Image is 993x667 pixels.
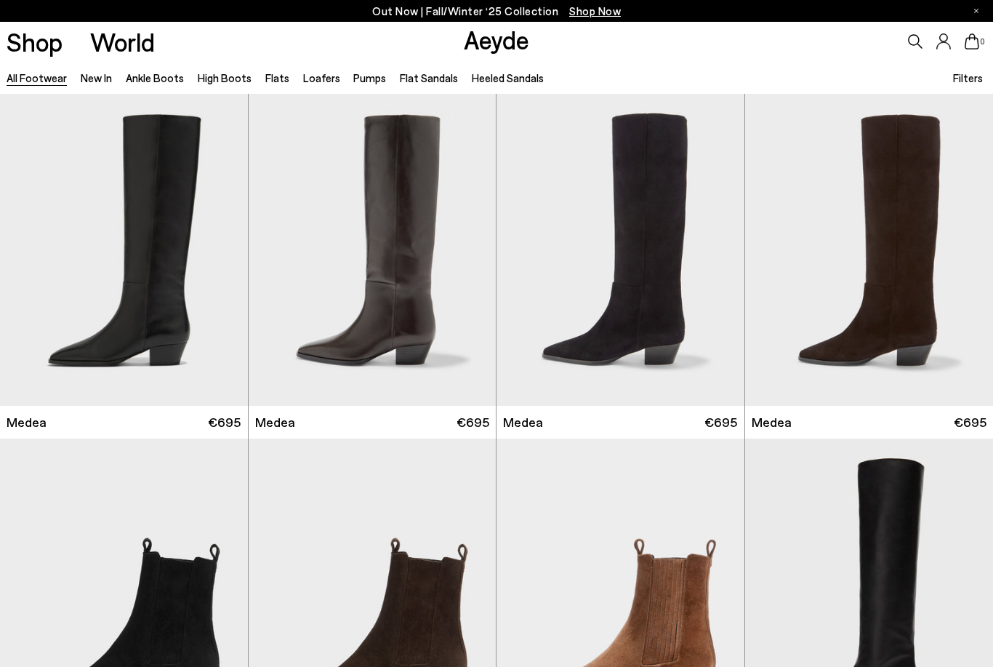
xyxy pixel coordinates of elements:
span: €695 [208,413,241,431]
a: Flats [265,71,289,84]
span: 0 [979,38,986,46]
a: Flat Sandals [400,71,458,84]
a: Medea €695 [496,406,744,439]
a: New In [81,71,112,84]
span: Medea [752,413,792,431]
a: Heeled Sandals [472,71,544,84]
a: Pumps [353,71,386,84]
span: €695 [457,413,489,431]
a: Medea €695 [249,406,496,439]
a: Shop [7,29,63,55]
span: Filters [953,71,983,84]
a: Loafers [303,71,340,84]
a: 0 [965,33,979,49]
span: Medea [255,413,295,431]
img: Medea Suede Knee-High Boots [496,94,744,405]
a: World [90,29,155,55]
a: High Boots [198,71,252,84]
span: Navigate to /collections/new-in [569,4,621,17]
span: Medea [503,413,543,431]
p: Out Now | Fall/Winter ‘25 Collection [372,2,621,20]
a: Ankle Boots [126,71,184,84]
span: €695 [704,413,737,431]
span: €695 [954,413,986,431]
img: Medea Knee-High Boots [249,94,496,405]
a: All Footwear [7,71,67,84]
a: Aeyde [464,24,529,55]
span: Medea [7,413,47,431]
